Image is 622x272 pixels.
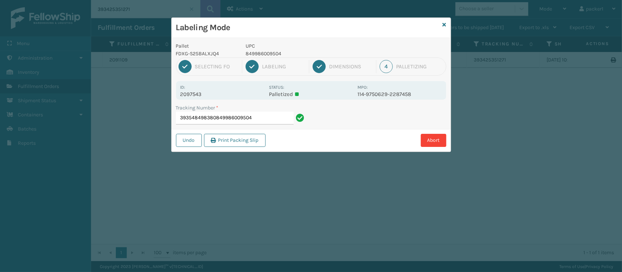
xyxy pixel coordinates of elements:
[396,63,443,70] div: Palletizing
[246,50,353,57] p: 849986009504
[269,85,284,90] label: Status:
[246,42,353,50] p: UPC
[176,50,237,57] p: FDXG-S25BALXJQ4
[180,91,265,97] p: 2097543
[262,63,306,70] div: Labeling
[176,134,202,147] button: Undo
[176,22,440,33] h3: Labeling Mode
[195,63,239,70] div: Selecting FO
[269,91,353,97] p: Palletized
[357,91,442,97] p: 114-9750629-2287458
[329,63,373,70] div: Dimensions
[357,85,368,90] label: MPO:
[176,42,237,50] p: Pallet
[246,60,259,73] div: 2
[180,85,185,90] label: Id:
[313,60,326,73] div: 3
[204,134,266,147] button: Print Packing Slip
[179,60,192,73] div: 1
[380,60,393,73] div: 4
[176,104,219,112] label: Tracking Number
[421,134,446,147] button: Abort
